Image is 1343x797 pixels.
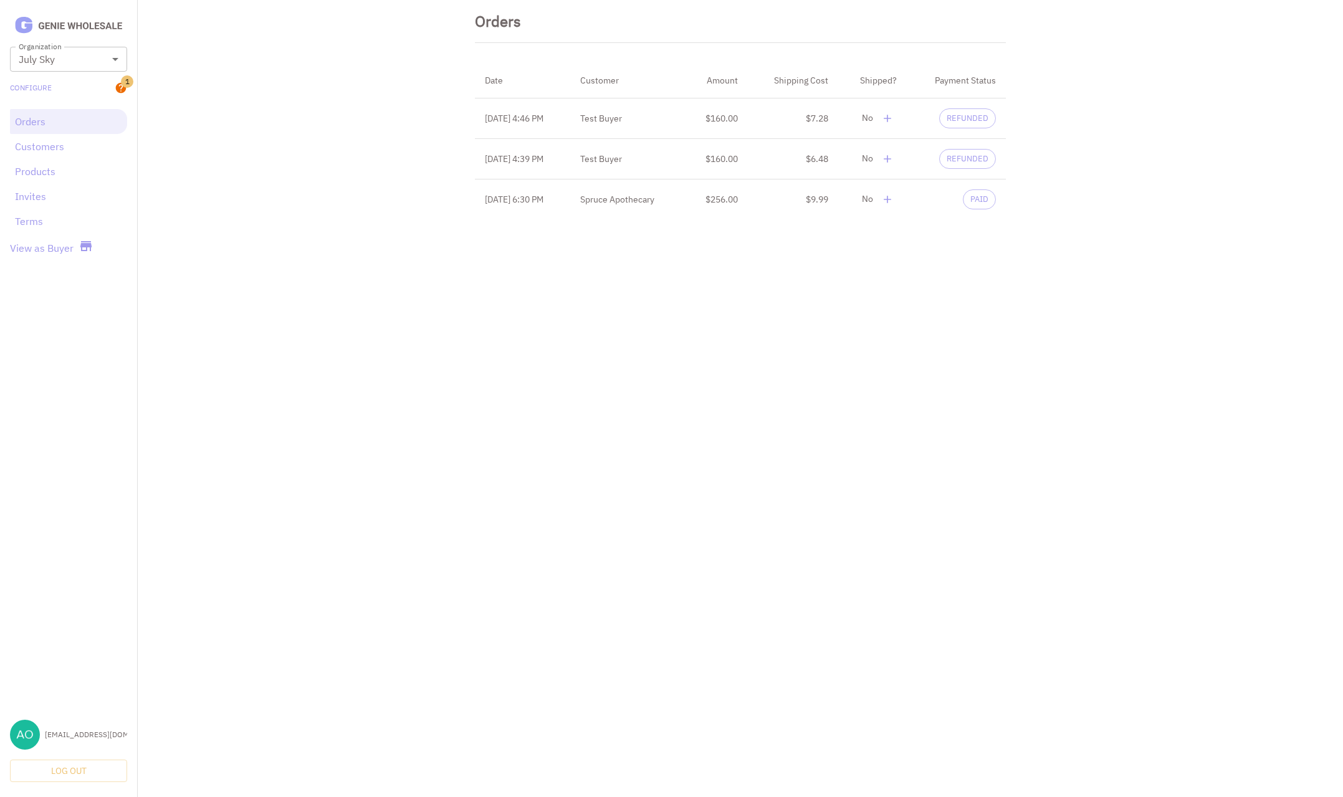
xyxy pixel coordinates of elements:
a: Terms [15,214,122,229]
th: [DATE] 6:30 PM [475,179,570,220]
th: Date [475,63,570,98]
td: No [838,98,907,139]
span: REFUNDED [940,113,995,125]
th: [DATE] 4:46 PM [475,98,570,139]
div: July Sky [10,47,127,72]
span: REFUNDED [940,153,995,165]
th: Shipped? [838,63,907,98]
th: Test Buyer [570,98,685,139]
td: $160.00 [684,98,748,139]
button: delete [878,109,897,128]
th: Customer [570,63,685,98]
th: [DATE] 4:39 PM [475,139,570,179]
td: $160.00 [684,139,748,179]
button: delete [878,150,897,168]
img: Logo [10,15,127,37]
a: Orders [15,114,122,129]
label: Organization [19,41,61,52]
a: View as Buyer [10,241,74,255]
th: Payment Status [907,63,1005,98]
th: Shipping Cost [748,63,838,98]
button: Log Out [10,760,127,783]
a: Invites [15,189,122,204]
button: delete [878,190,897,209]
img: aoxue@julyskyskincare.com [10,720,40,750]
table: simple table [475,63,1006,219]
span: 1 [121,75,133,88]
div: [EMAIL_ADDRESS][DOMAIN_NAME] [45,729,127,740]
div: Orders [475,10,521,32]
td: $7.28 [748,98,838,139]
th: Test Buyer [570,139,685,179]
td: $256.00 [684,179,748,220]
th: Amount [684,63,748,98]
a: Products [15,164,122,179]
span: PAID [963,194,995,206]
td: No [838,139,907,179]
th: Spruce Apothecary [570,179,685,220]
td: No [838,179,907,220]
a: Customers [15,139,122,154]
td: $6.48 [748,139,838,179]
a: Configure [10,82,52,93]
td: $9.99 [748,179,838,220]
